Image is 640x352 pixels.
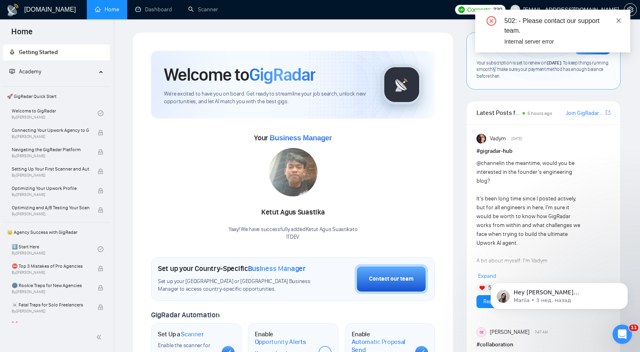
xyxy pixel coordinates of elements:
span: 330 [493,5,502,14]
div: DE [477,328,486,337]
button: setting [624,3,637,16]
span: lock [98,149,103,155]
img: logo [6,4,19,17]
img: gigradar-logo.png [382,65,422,105]
span: By [PERSON_NAME] [12,212,89,217]
span: Business Manager [270,134,332,142]
span: lock [98,285,103,291]
span: [DATE] [511,135,522,142]
span: lock [98,130,103,135]
a: 1️⃣ Start HereBy[PERSON_NAME] [12,240,98,258]
span: ☠️ Fatal Traps for Solo Freelancers [12,301,89,309]
span: 🌚 Rookie Traps for New Agencies [12,281,89,290]
button: Contact our team [355,264,428,294]
a: setting [624,6,637,13]
p: ITDEV . [229,233,357,241]
div: 502: - Please contact our support team. [504,16,621,35]
a: dashboardDashboard [135,6,172,13]
span: ⛔ Top 3 Mistakes of Pro Agencies [12,262,89,270]
span: By [PERSON_NAME] [12,192,89,197]
a: searchScanner [188,6,218,13]
span: lock [98,188,103,194]
div: Yaay! We have successfully added Ketut Agus Suastika to [229,226,357,241]
span: double-left [96,333,104,341]
span: Business Manager [248,264,306,273]
h1: Welcome to [164,64,315,85]
span: By [PERSON_NAME] [12,309,89,314]
span: @channel [476,160,500,167]
span: check-circle [98,110,103,116]
span: Optimizing Your Upwork Profile [12,184,89,192]
span: rocket [9,49,15,55]
span: export [606,109,611,116]
span: We're excited to have you on board. Get ready to streamline your job search, unlock new opportuni... [164,90,369,106]
span: Scanner [181,330,204,338]
span: setting [624,6,636,13]
span: close [616,18,621,23]
li: Getting Started [3,44,110,60]
span: 5 hours ago [527,110,552,116]
span: lock [98,169,103,174]
span: ❌ How to get banned on Upwork [12,320,89,328]
span: user [512,7,518,12]
span: Connects: [467,5,491,14]
div: Contact our team [369,275,413,283]
img: upwork-logo.png [458,6,465,13]
h1: Enable [255,330,312,346]
div: Ketut Agus Suastika [229,206,357,219]
span: Optimizing and A/B Testing Your Scanner for Better Results [12,204,89,212]
span: Navigating the GigRadar Platform [12,146,89,154]
h1: # gigradar-hub [476,147,611,156]
img: 1709025535266-WhatsApp%20Image%202024-02-27%20at%2016.49.57-2.jpeg [269,148,317,196]
h1: Set Up a [158,330,204,338]
span: Academy [9,68,41,75]
a: export [606,109,611,117]
span: 👑 Agency Success with GigRadar [4,224,109,240]
span: Latest Posts from the GigRadar Community [476,108,520,118]
span: GigRadar Automation [151,310,219,319]
span: Setting Up Your First Scanner and Auto-Bidder [12,165,89,173]
span: By [PERSON_NAME] [12,270,89,275]
span: lock [98,304,103,310]
span: Your [254,133,332,142]
div: Internal server error [504,37,621,46]
span: Home [5,26,39,43]
span: Getting Started [19,49,58,56]
h1: # collaboration [476,340,611,349]
div: message notification from Mariia, 3 нед. назад. Hey oleksandr.voronov@it-devgroup.com, Looks like... [12,51,149,77]
span: Hey [PERSON_NAME][EMAIL_ADDRESS][PERSON_NAME][DOMAIN_NAME], Looks like your Upwork agency ITDEV r... [35,57,137,176]
iframe: Intercom live chat [613,325,632,344]
p: Message from Mariia, sent 3 нед. назад [35,65,139,72]
span: Vadym [490,134,506,143]
span: Your subscription is set to renew on . To keep things running smoothly, make sure your payment me... [476,60,608,79]
span: Academy [19,68,41,75]
span: 🚀 GigRadar Quick Start [4,88,109,104]
span: [DATE] [547,60,561,66]
span: 7:47 AM [535,329,548,336]
span: Set up your [GEOGRAPHIC_DATA] or [GEOGRAPHIC_DATA] Business Manager to access country-specific op... [158,278,314,293]
a: homeHome [95,6,119,13]
span: 11 [629,325,638,331]
h1: Set up your Country-Specific [158,264,306,273]
span: By [PERSON_NAME] [12,134,89,139]
img: Vadym [476,134,486,144]
span: fund-projection-screen [9,69,15,74]
span: By [PERSON_NAME] [12,173,89,178]
span: lock [98,266,103,271]
span: By [PERSON_NAME] [12,154,89,158]
span: [PERSON_NAME] [490,328,529,337]
span: Opportunity Alerts [255,338,306,346]
span: Connecting Your Upwork Agency to GigRadar [12,126,89,134]
img: Profile image for Mariia [18,58,31,71]
button: Reply [476,295,503,308]
span: check-circle [98,246,103,252]
iframe: To enrich screen reader interactions, please activate Accessibility in Grammarly extension settings [478,232,640,322]
span: By [PERSON_NAME] [12,290,89,294]
a: Welcome to GigRadarBy[PERSON_NAME] [12,104,98,122]
span: close-circle [487,16,496,26]
span: GigRadar [249,64,315,85]
span: lock [98,207,103,213]
a: Join GigRadar Slack Community [566,109,604,118]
